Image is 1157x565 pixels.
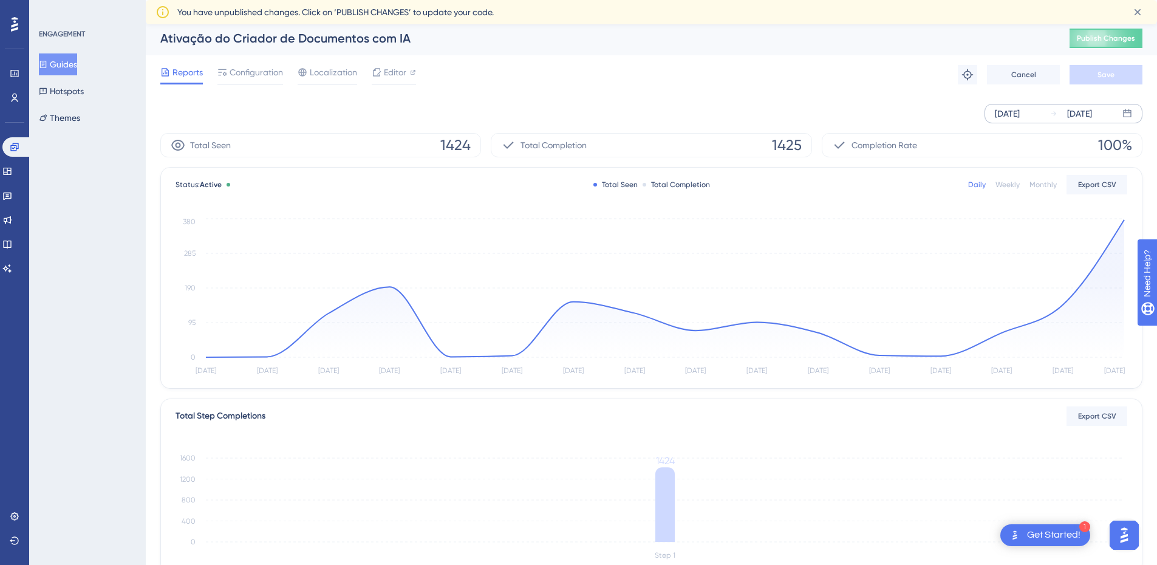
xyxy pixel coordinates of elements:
[1067,106,1092,121] div: [DATE]
[1104,366,1125,375] tspan: [DATE]
[379,366,400,375] tspan: [DATE]
[987,65,1060,84] button: Cancel
[39,107,80,129] button: Themes
[176,409,265,423] div: Total Step Completions
[39,53,77,75] button: Guides
[1078,180,1116,190] span: Export CSV
[852,138,917,152] span: Completion Rate
[384,65,406,80] span: Editor
[29,3,76,18] span: Need Help?
[1008,528,1022,543] img: launcher-image-alternative-text
[310,65,357,80] span: Localization
[180,475,196,484] tspan: 1200
[182,517,196,526] tspan: 400
[1077,33,1135,43] span: Publish Changes
[180,454,196,462] tspan: 1600
[1097,70,1114,80] span: Save
[185,284,196,292] tspan: 190
[808,366,828,375] tspan: [DATE]
[930,366,951,375] tspan: [DATE]
[995,106,1020,121] div: [DATE]
[184,249,196,258] tspan: 285
[593,180,638,190] div: Total Seen
[191,538,196,546] tspan: 0
[746,366,767,375] tspan: [DATE]
[39,29,85,39] div: ENGAGEMENT
[1000,524,1090,546] div: Open Get Started! checklist, remaining modules: 1
[440,135,471,155] span: 1424
[656,455,675,467] tspan: 1424
[563,366,584,375] tspan: [DATE]
[643,180,710,190] div: Total Completion
[39,80,84,102] button: Hotspots
[995,180,1020,190] div: Weekly
[160,30,1039,47] div: Ativação do Criador de Documentos com IA
[172,65,203,80] span: Reports
[1078,411,1116,421] span: Export CSV
[1106,517,1142,553] iframe: UserGuiding AI Assistant Launcher
[685,366,706,375] tspan: [DATE]
[502,366,522,375] tspan: [DATE]
[1070,29,1142,48] button: Publish Changes
[869,366,890,375] tspan: [DATE]
[1067,175,1127,194] button: Export CSV
[624,366,645,375] tspan: [DATE]
[1053,366,1073,375] tspan: [DATE]
[520,138,587,152] span: Total Completion
[772,135,802,155] span: 1425
[257,366,278,375] tspan: [DATE]
[1029,180,1057,190] div: Monthly
[190,138,231,152] span: Total Seen
[1067,406,1127,426] button: Export CSV
[1011,70,1036,80] span: Cancel
[655,551,675,560] tspan: Step 1
[191,353,196,361] tspan: 0
[1027,529,1080,542] div: Get Started!
[183,217,196,226] tspan: 380
[968,180,986,190] div: Daily
[230,65,283,80] span: Configuration
[188,318,196,327] tspan: 95
[196,366,216,375] tspan: [DATE]
[1070,65,1142,84] button: Save
[1079,521,1090,532] div: 1
[991,366,1012,375] tspan: [DATE]
[182,496,196,504] tspan: 800
[176,180,222,190] span: Status:
[318,366,339,375] tspan: [DATE]
[1098,135,1132,155] span: 100%
[200,180,222,189] span: Active
[440,366,461,375] tspan: [DATE]
[177,5,494,19] span: You have unpublished changes. Click on ‘PUBLISH CHANGES’ to update your code.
